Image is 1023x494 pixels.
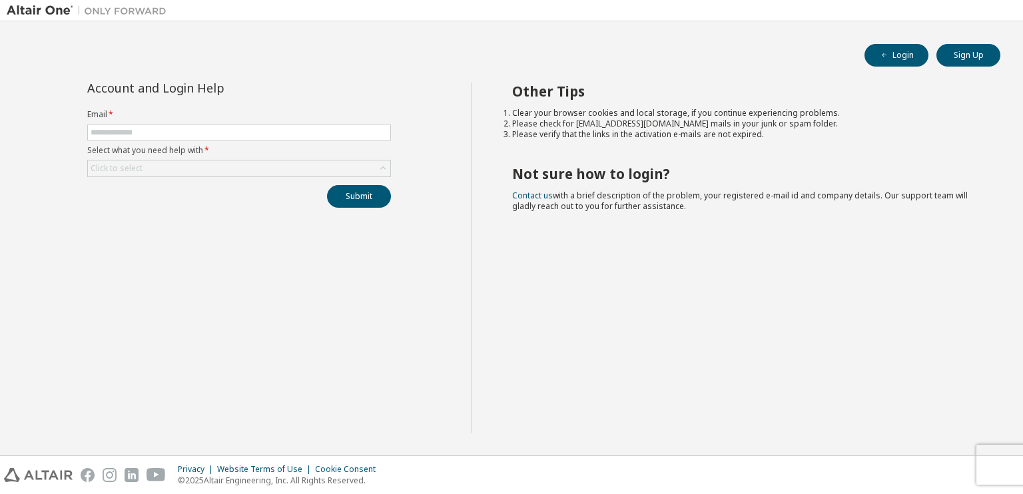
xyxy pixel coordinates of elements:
img: altair_logo.svg [4,468,73,482]
span: with a brief description of the problem, your registered e-mail id and company details. Our suppo... [512,190,968,212]
img: youtube.svg [147,468,166,482]
p: © 2025 Altair Engineering, Inc. All Rights Reserved. [178,475,384,486]
h2: Not sure how to login? [512,165,977,182]
div: Privacy [178,464,217,475]
img: facebook.svg [81,468,95,482]
img: Altair One [7,4,173,17]
button: Sign Up [936,44,1000,67]
label: Email [87,109,391,120]
button: Login [864,44,928,67]
div: Website Terms of Use [217,464,315,475]
li: Clear your browser cookies and local storage, if you continue experiencing problems. [512,108,977,119]
li: Please verify that the links in the activation e-mails are not expired. [512,129,977,140]
label: Select what you need help with [87,145,391,156]
div: Click to select [88,160,390,176]
li: Please check for [EMAIL_ADDRESS][DOMAIN_NAME] mails in your junk or spam folder. [512,119,977,129]
div: Cookie Consent [315,464,384,475]
div: Click to select [91,163,143,174]
img: instagram.svg [103,468,117,482]
div: Account and Login Help [87,83,330,93]
h2: Other Tips [512,83,977,100]
a: Contact us [512,190,553,201]
button: Submit [327,185,391,208]
img: linkedin.svg [125,468,139,482]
